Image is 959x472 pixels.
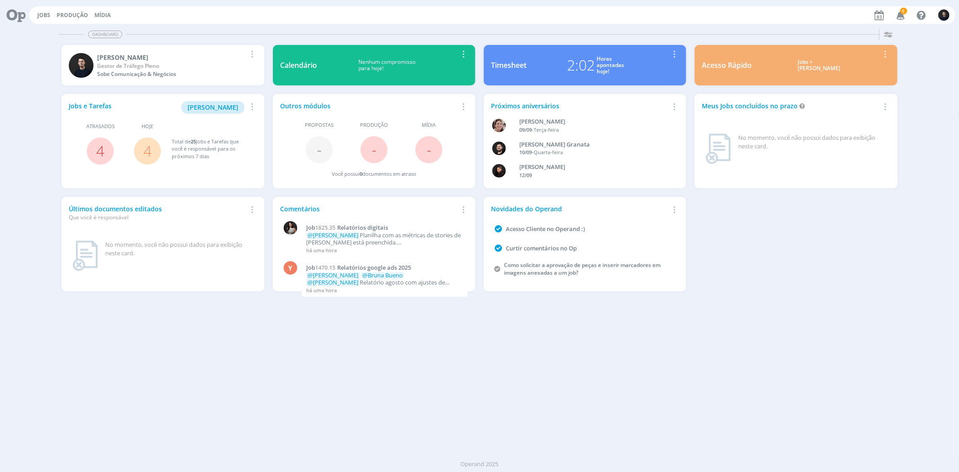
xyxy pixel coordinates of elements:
button: [PERSON_NAME] [181,101,245,114]
div: Próximos aniversários [491,101,669,111]
div: No momento, você não possui dados para exibição neste card. [105,240,253,258]
div: Acesso Rápido [702,60,752,71]
div: - [520,126,665,134]
span: 12/09 [520,172,532,178]
div: Aline Beatriz Jackisch [520,117,665,126]
span: Terça-feira [534,126,559,133]
span: @Bruna Bueno [362,271,403,279]
div: Comentários [280,204,458,214]
a: Acesso Cliente no Operand :) [506,225,585,233]
span: há uma hora [306,287,337,294]
span: - [427,140,431,159]
img: C [938,9,950,21]
span: Relatórios google ads 2025 [337,263,411,272]
span: @[PERSON_NAME] [308,231,358,239]
img: dashboard_not_found.png [705,134,731,164]
span: Propostas [305,121,334,129]
div: Últimos documentos editados [69,204,246,222]
div: Jobs > [PERSON_NAME] [758,59,879,72]
span: 1470.15 [315,264,335,272]
span: - [317,140,321,159]
div: Total de Jobs e Tarefas que você é responsável para os próximos 7 dias [172,138,248,160]
div: Calendário [280,60,317,71]
span: [PERSON_NAME] [187,103,238,111]
span: Quarta-feira [534,149,563,156]
span: 10/09 [520,149,532,156]
div: Nenhum compromisso para hoje! [317,59,458,72]
span: Mídia [422,121,436,129]
a: Job1470.15Relatórios google ads 2025 [306,264,463,272]
a: Timesheet2:02Horasapontadashoje! [484,45,686,85]
div: Horas apontadas hoje! [597,56,624,75]
a: Mídia [94,11,111,19]
a: Job1825.35Relatórios digitais [306,224,463,232]
img: C [69,53,94,78]
div: Meus Jobs concluídos no prazo [702,101,879,111]
div: Carlos Nunes [97,53,246,62]
button: Jobs [35,12,53,19]
span: @[PERSON_NAME] [308,278,358,286]
div: Que você é responsável [69,214,246,222]
div: Sobe Comunicação & Negócios [97,70,246,78]
div: Y [284,261,297,275]
span: Dashboard [88,31,122,38]
div: No momento, você não possui dados para exibição neste card. [738,134,886,151]
a: 4 [96,141,104,160]
p: Planilha com as métricas de stories de [PERSON_NAME] está preenchida. [306,232,463,246]
a: Como solicitar a aprovação de peças e inserir marcadores em imagens anexadas a um job? [504,261,660,276]
div: Jobs e Tarefas [69,101,246,114]
div: Outros módulos [280,101,458,111]
span: Atrasados [86,123,115,130]
div: Você possui documentos em atraso [332,170,416,178]
span: Produção [360,121,388,129]
a: Curtir comentários no Op [506,244,577,252]
div: Novidades do Operand [491,204,669,214]
span: 25 [191,138,196,145]
span: 1825.35 [315,224,335,232]
button: 5 [891,7,909,23]
span: 5 [900,8,907,14]
a: 4 [143,141,152,160]
span: 0 [360,170,362,177]
button: Mídia [92,12,113,19]
span: - [372,140,376,159]
a: C[PERSON_NAME]Gestor de Tráfego PlenoSobe Comunicação & Negócios [62,45,264,85]
a: Produção [57,11,88,19]
img: L [492,164,506,178]
button: C [938,7,950,23]
p: Relatório agosto com ajustes de revisão: [306,272,463,286]
img: A [492,119,506,132]
div: - [520,149,665,156]
div: Luana da Silva de Andrade [520,163,665,172]
button: Produção [54,12,91,19]
span: Hoje [142,123,153,130]
div: Gestor de Tráfego Pleno [97,62,246,70]
a: Jobs [37,11,50,19]
img: B [492,142,506,155]
span: há uma hora [306,247,337,254]
span: 09/09 [520,126,532,133]
img: C [284,221,297,235]
span: Relatórios digitais [337,223,388,232]
img: dashboard_not_found.png [72,240,98,271]
div: Bruno Corralo Granata [520,140,665,149]
div: Timesheet [491,60,526,71]
a: [PERSON_NAME] [181,102,245,111]
div: 2:02 [567,54,595,76]
span: @[PERSON_NAME] [308,271,358,279]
